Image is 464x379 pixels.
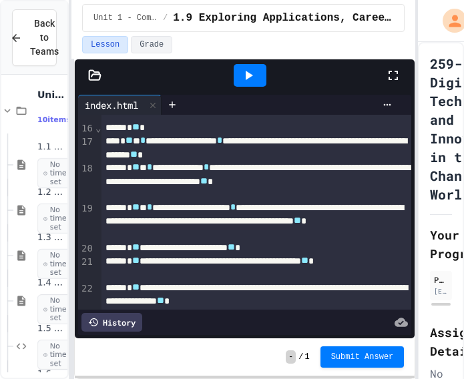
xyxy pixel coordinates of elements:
[298,352,303,362] span: /
[434,274,448,286] div: Parmis Navabsafavi
[430,226,452,263] h2: Your Progress
[430,323,452,360] h2: Assignment Details
[37,294,77,325] span: No time set
[30,17,59,59] span: Back to Teams
[81,313,142,332] div: History
[93,13,158,23] span: Unit 1 - Computational Thinking and Making Connections
[37,323,65,334] span: 1.5 Phone Usage Assignment
[286,350,296,364] span: -
[163,13,168,23] span: /
[37,278,65,289] span: 1.4 Cascading Style Sheets
[37,187,65,198] span: 1.2 Hello World
[78,309,95,336] div: 23
[78,122,95,135] div: 16
[37,232,65,244] span: 1.3 Linking Web Pages
[95,123,101,133] span: Fold line
[37,158,77,189] span: No time set
[434,286,448,296] div: [EMAIL_ADDRESS][DOMAIN_NAME]
[78,135,95,162] div: 17
[78,242,95,256] div: 20
[12,9,57,66] button: Back to Teams
[78,98,145,112] div: index.html
[37,115,71,124] span: 10 items
[37,141,65,153] span: 1.1 History of the WWW
[320,346,405,368] button: Submit Answer
[304,352,309,362] span: 1
[331,352,394,362] span: Submit Answer
[78,162,95,202] div: 18
[78,256,95,282] div: 21
[78,282,95,309] div: 22
[37,204,77,234] span: No time set
[78,202,95,242] div: 19
[131,36,172,53] button: Grade
[173,10,393,26] span: 1.9 Exploring Applications, Careers, and Connections in the Digital World
[78,95,162,115] div: index.html
[37,249,77,280] span: No time set
[37,340,77,370] span: No time set
[37,89,65,101] span: Unit 1 - Computational Thinking and Making Connections
[82,36,128,53] button: Lesson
